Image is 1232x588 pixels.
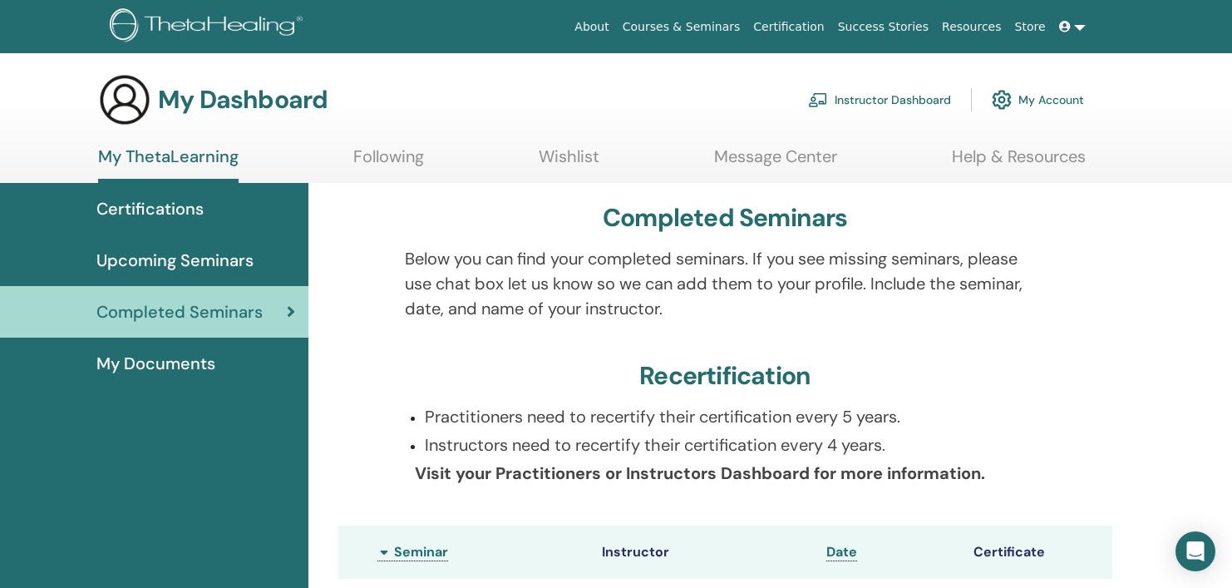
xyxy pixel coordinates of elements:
[808,82,951,118] a: Instructor Dashboard
[425,432,1046,457] p: Instructors need to recertify their certification every 4 years.
[415,462,985,484] b: Visit your Practitioners or Instructors Dashboard for more information.
[826,543,857,561] a: Date
[714,146,837,179] a: Message Center
[96,248,254,273] span: Upcoming Seminars
[616,12,747,42] a: Courses & Seminars
[831,12,935,42] a: Success Stories
[639,361,811,391] h3: Recertification
[158,85,328,115] h3: My Dashboard
[425,404,1046,429] p: Practitioners need to recertify their certification every 5 years.
[96,351,215,376] span: My Documents
[98,146,239,183] a: My ThetaLearning
[98,73,151,126] img: generic-user-icon.jpg
[1008,12,1052,42] a: Store
[1175,531,1215,571] div: Open Intercom Messenger
[539,146,599,179] a: Wishlist
[594,526,818,579] th: Instructor
[96,196,204,221] span: Certifications
[110,8,308,46] img: logo.png
[826,543,857,561] span: Date
[568,12,615,42] a: About
[96,299,263,324] span: Completed Seminars
[747,12,830,42] a: Certification
[603,203,848,233] h3: Completed Seminars
[992,86,1012,114] img: cog.svg
[965,526,1112,579] th: Certificate
[808,92,828,107] img: chalkboard-teacher.svg
[353,146,424,179] a: Following
[405,246,1046,321] p: Below you can find your completed seminars. If you see missing seminars, please use chat box let ...
[935,12,1008,42] a: Resources
[952,146,1086,179] a: Help & Resources
[992,82,1084,118] a: My Account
